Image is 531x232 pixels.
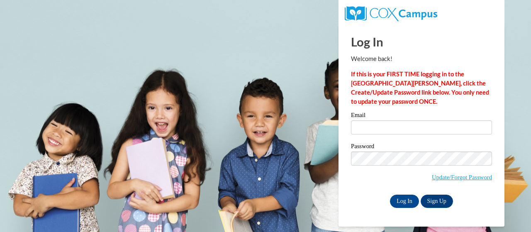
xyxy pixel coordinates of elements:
[390,195,419,208] input: Log In
[345,6,437,21] img: COX Campus
[345,10,437,17] a: COX Campus
[351,112,492,120] label: Email
[432,174,492,181] a: Update/Forgot Password
[351,33,492,50] h1: Log In
[351,143,492,151] label: Password
[421,195,453,208] a: Sign Up
[351,71,489,105] strong: If this is your FIRST TIME logging in to the [GEOGRAPHIC_DATA][PERSON_NAME], click the Create/Upd...
[351,54,492,63] p: Welcome back!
